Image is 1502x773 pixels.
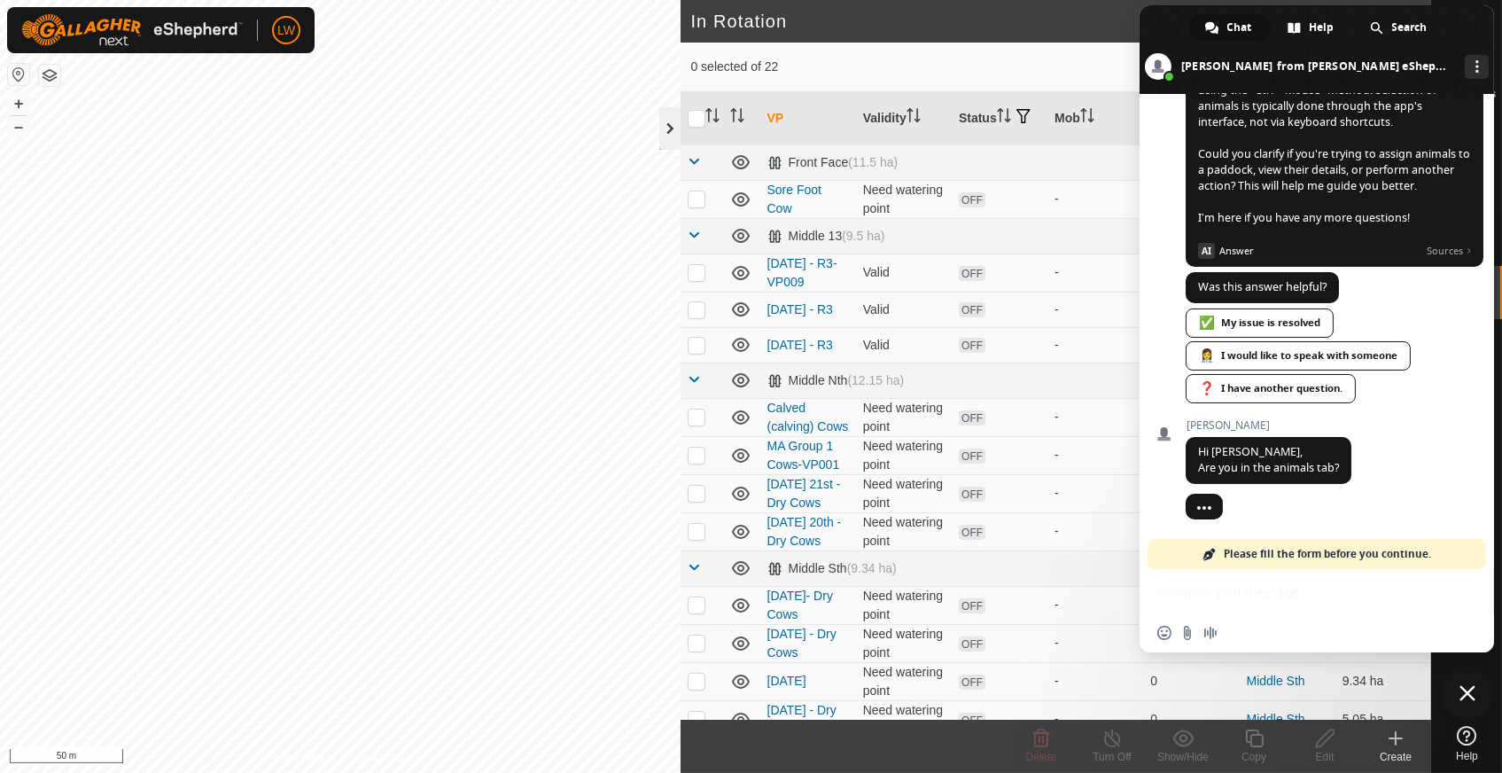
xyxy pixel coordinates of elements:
[1360,749,1431,765] div: Create
[856,254,952,292] td: Valid
[767,627,837,660] a: [DATE] - Dry Cows
[1143,662,1239,700] td: 0
[1055,710,1136,729] div: -
[691,58,1172,76] span: 0 selected of 22
[1189,14,1270,41] div: Chat
[959,410,985,426] span: OFF
[1198,279,1327,294] span: Was this answer helpful?
[767,439,840,472] a: MA Group 1 Cows-VP001
[959,598,985,613] span: OFF
[997,111,1011,125] p-sorticon: Activate to sort
[767,256,837,289] a: [DATE] - R3-VP009
[277,21,295,40] span: LW
[959,338,985,353] span: OFF
[959,302,985,317] span: OFF
[1055,190,1136,208] div: -
[1055,446,1136,465] div: -
[767,229,885,244] div: Middle 13
[1310,14,1335,41] span: Help
[856,700,952,738] td: Need watering point
[1335,700,1431,738] td: 5.05 ha
[952,92,1047,145] th: Status
[1247,674,1305,688] a: Middle Sth
[1180,626,1195,640] span: Send a file
[1198,444,1339,475] span: Hi [PERSON_NAME], Are you in the animals tab?
[1186,341,1411,371] div: I would like to speak with someone
[357,750,409,766] a: Contact Us
[730,111,744,125] p-sorticon: Activate to sort
[767,338,833,352] a: [DATE] - R3
[1143,700,1239,738] td: 0
[959,487,985,502] span: OFF
[767,515,842,548] a: [DATE] 20th - Dry Cows
[1432,719,1502,769] a: Help
[856,512,952,550] td: Need watering point
[1199,348,1215,363] span: 👩‍⚕️
[856,586,952,624] td: Need watering point
[842,229,884,243] span: (9.5 ha)
[856,327,952,363] td: Valid
[1289,749,1360,765] div: Edit
[1441,667,1494,720] div: Close chat
[1203,626,1218,640] span: Audio message
[8,64,29,85] button: Reset Map
[1055,672,1136,691] div: -
[959,192,985,207] span: OFF
[856,436,952,474] td: Need watering point
[1047,92,1143,145] th: Mob
[856,474,952,512] td: Need watering point
[691,11,1394,32] h2: In Rotation
[1055,301,1136,319] div: -
[1199,381,1215,395] span: ❓
[856,292,952,327] td: Valid
[1026,751,1057,763] span: Delete
[767,674,806,688] a: [DATE]
[856,92,952,145] th: Validity
[847,561,897,575] span: (9.34 ha)
[1148,749,1218,765] div: Show/Hide
[907,111,921,125] p-sorticon: Activate to sort
[8,116,29,137] button: –
[1055,408,1136,426] div: -
[1080,111,1094,125] p-sorticon: Activate to sort
[848,155,898,169] span: (11.5 ha)
[1055,263,1136,282] div: -
[959,675,985,690] span: OFF
[1219,243,1420,259] span: Answer
[1335,662,1431,700] td: 9.34 ha
[767,302,833,316] a: [DATE] - R3
[1247,712,1305,726] a: Middle Sth
[1218,749,1289,765] div: Copy
[959,266,985,281] span: OFF
[1199,316,1215,330] span: ✅
[39,65,60,86] button: Map Layers
[1055,596,1136,614] div: -
[767,183,821,215] a: Sore Foot Cow
[856,398,952,436] td: Need watering point
[1227,14,1252,41] span: Chat
[1055,522,1136,541] div: -
[1157,626,1171,640] span: Insert an emoji
[767,155,899,170] div: Front Face
[1186,419,1351,432] span: [PERSON_NAME]
[959,636,985,652] span: OFF
[1272,14,1352,41] div: Help
[760,92,856,145] th: VP
[1186,374,1356,403] div: I have another question.
[705,111,720,125] p-sorticon: Activate to sort
[767,561,897,576] div: Middle Sth
[1055,484,1136,503] div: -
[1224,539,1431,569] span: Please fill the form before you continue.
[1186,308,1334,338] div: My issue is resolved
[8,93,29,114] button: +
[959,449,985,464] span: OFF
[767,703,837,736] a: [DATE] - Dry Cows
[1465,55,1489,79] div: More channels
[1198,243,1215,259] span: AI
[270,750,337,766] a: Privacy Policy
[21,14,243,46] img: Gallagher Logo
[1428,243,1472,259] span: Sources
[1456,751,1478,761] span: Help
[959,713,985,728] span: OFF
[847,373,904,387] span: (12.15 ha)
